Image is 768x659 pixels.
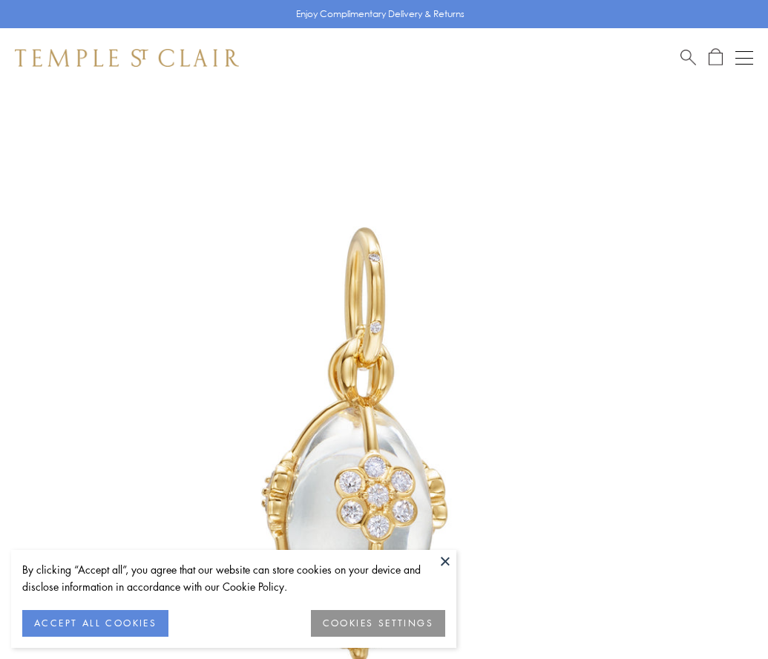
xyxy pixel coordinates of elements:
[296,7,465,22] p: Enjoy Complimentary Delivery & Returns
[22,610,168,637] button: ACCEPT ALL COOKIES
[15,49,239,67] img: Temple St. Clair
[735,49,753,67] button: Open navigation
[22,561,445,595] div: By clicking “Accept all”, you agree that our website can store cookies on your device and disclos...
[709,48,723,67] a: Open Shopping Bag
[311,610,445,637] button: COOKIES SETTINGS
[680,48,696,67] a: Search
